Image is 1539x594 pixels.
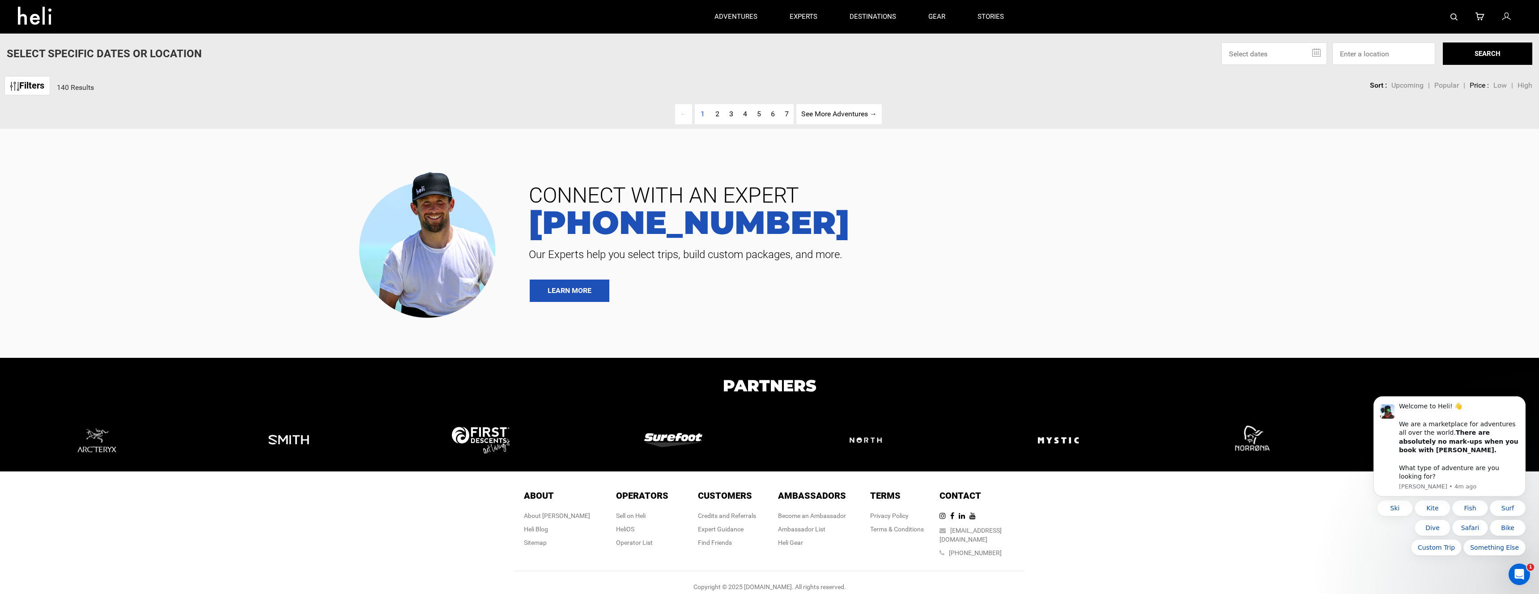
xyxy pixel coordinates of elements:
img: logo [837,425,895,455]
a: [PHONE_NUMBER] [949,549,1002,556]
span: 7 [785,110,789,118]
span: 4 [743,110,747,118]
div: Sell on Heli [616,511,668,520]
p: Select Specific Dates Or Location [7,46,202,61]
span: Terms [870,490,901,501]
img: btn-icon.svg [10,82,19,91]
p: adventures [714,12,757,21]
span: Popular [1434,81,1459,89]
a: Become an Ambassador [778,512,846,519]
img: contact our team [352,165,509,322]
input: Select dates [1221,42,1327,65]
img: logo [68,412,124,468]
span: 6 [771,110,775,118]
p: destinations [850,12,896,21]
div: Sitemap [524,538,590,547]
iframe: Intercom notifications message [1360,336,1539,570]
div: Copyright © 2025 [DOMAIN_NAME]. All rights reserved. [514,582,1025,591]
a: Heli Blog [524,526,548,533]
ul: Pagination [657,104,882,124]
span: 5 [757,110,761,118]
iframe: Intercom live chat [1509,564,1530,585]
span: 2 [715,110,719,118]
span: Upcoming [1391,81,1424,89]
a: [PHONE_NUMBER] [522,206,1526,238]
span: ← [675,104,692,124]
span: 3 [729,110,733,118]
li: Sort : [1370,81,1387,91]
span: Low [1493,81,1507,89]
span: Our Experts help you select trips, build custom packages, and more. [522,247,1526,262]
span: High [1518,81,1532,89]
a: Heli Gear [778,539,803,546]
img: search-bar-icon.svg [1450,13,1458,21]
a: Privacy Policy [870,512,909,519]
span: Ambassadors [778,490,846,501]
span: 140 Results [57,83,94,92]
a: Credits and Referrals [698,512,756,519]
span: 1 [696,104,710,124]
span: Customers [698,490,752,501]
p: experts [790,12,817,21]
a: Terms & Conditions [870,526,924,533]
li: | [1463,81,1465,91]
span: 1 [1527,564,1534,571]
span: Operators [616,490,668,501]
a: Expert Guidance [698,526,744,533]
a: See More Adventures → page [796,104,882,124]
img: logo [644,433,702,447]
li: | [1511,81,1513,91]
button: SEARCH [1443,42,1532,65]
li: | [1428,81,1430,91]
a: HeliOS [616,526,634,533]
li: Price : [1470,81,1489,91]
div: Operator List [616,538,668,547]
img: logo [452,427,510,454]
a: Filters [4,76,50,95]
img: logo [261,412,317,468]
div: Ambassador List [778,525,846,534]
span: About [524,490,554,501]
a: LEARN MORE [530,280,609,302]
div: About [PERSON_NAME] [524,511,590,520]
span: CONNECT WITH AN EXPERT [522,185,1526,206]
img: logo [1030,412,1086,468]
input: Enter a location [1332,42,1435,65]
div: Find Friends [698,538,756,547]
img: logo [1223,412,1279,468]
a: [EMAIL_ADDRESS][DOMAIN_NAME] [940,527,1002,543]
span: Contact [940,490,981,501]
